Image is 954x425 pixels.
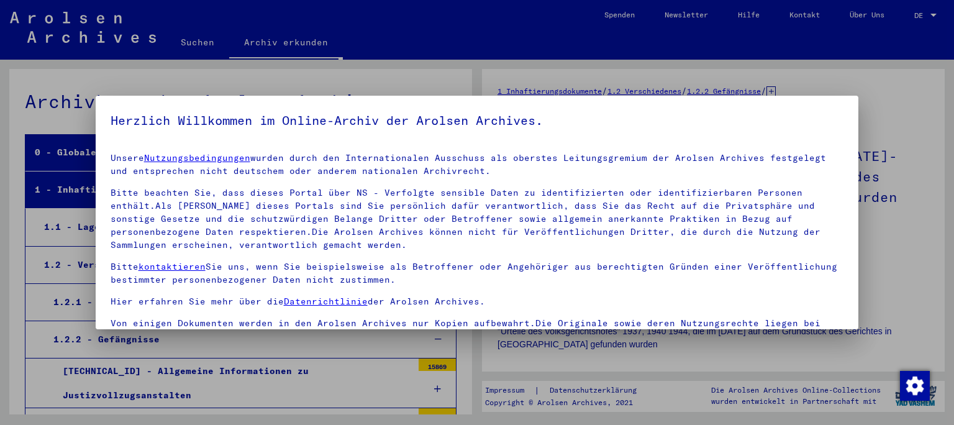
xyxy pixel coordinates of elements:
img: Zustimmung ändern [900,371,930,401]
p: Von einigen Dokumenten werden in den Arolsen Archives nur Kopien aufbewahrt.Die Originale sowie d... [111,317,844,343]
p: Bitte Sie uns, wenn Sie beispielsweise als Betroffener oder Angehöriger aus berechtigten Gründen ... [111,260,844,286]
a: Nutzungsbedingungen [144,152,250,163]
div: Zustimmung ändern [899,370,929,400]
p: Unsere wurden durch den Internationalen Ausschuss als oberstes Leitungsgremium der Arolsen Archiv... [111,152,844,178]
p: Bitte beachten Sie, dass dieses Portal über NS - Verfolgte sensible Daten zu identifizierten oder... [111,186,844,252]
h5: Herzlich Willkommen im Online-Archiv der Arolsen Archives. [111,111,844,130]
a: Datenrichtlinie [284,296,368,307]
p: Hier erfahren Sie mehr über die der Arolsen Archives. [111,295,844,308]
a: kontaktieren [139,261,206,272]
